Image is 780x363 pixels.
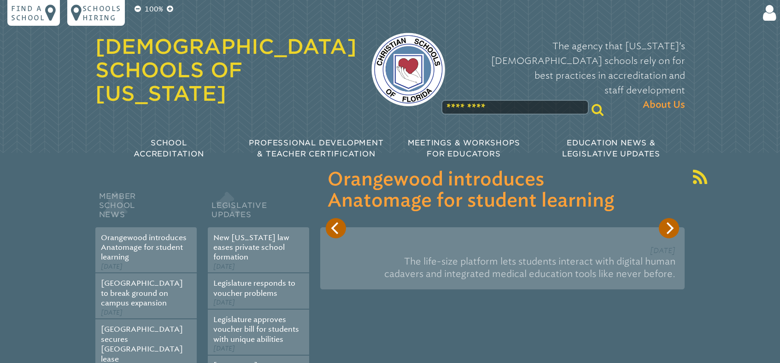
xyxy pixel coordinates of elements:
[208,190,309,227] h2: Legislative Updates
[643,98,685,112] span: About Us
[213,233,289,262] a: New [US_STATE] law eases private school formation
[95,190,197,227] h2: Member School News
[101,233,187,262] a: Orangewood introduces Anatomage for student learning
[101,263,123,271] span: [DATE]
[213,345,235,352] span: [DATE]
[659,218,679,238] button: Next
[213,263,235,271] span: [DATE]
[562,138,660,158] span: Education News & Legislative Updates
[101,309,123,317] span: [DATE]
[371,33,445,106] img: csf-logo-web-colors.png
[101,325,183,363] a: [GEOGRAPHIC_DATA] secures [GEOGRAPHIC_DATA] lease
[82,4,121,22] p: Schools Hiring
[95,35,357,105] a: [DEMOGRAPHIC_DATA] Schools of [US_STATE]
[408,138,520,158] span: Meetings & Workshops for Educators
[213,279,295,297] a: Legislature responds to voucher problems
[326,218,346,238] button: Previous
[11,4,45,22] p: Find a school
[460,39,685,112] p: The agency that [US_STATE]’s [DEMOGRAPHIC_DATA] schools rely on for best practices in accreditati...
[328,169,677,212] h3: Orangewood introduces Anatomage for student learning
[650,246,675,255] span: [DATE]
[249,138,383,158] span: Professional Development & Teacher Certification
[329,252,675,284] p: The life-size platform lets students interact with digital human cadavers and integrated medical ...
[213,299,235,306] span: [DATE]
[143,4,165,15] p: 100%
[213,315,299,344] a: Legislature approves voucher bill for students with unique abilities
[101,279,183,307] a: [GEOGRAPHIC_DATA] to break ground on campus expansion
[134,138,204,158] span: School Accreditation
